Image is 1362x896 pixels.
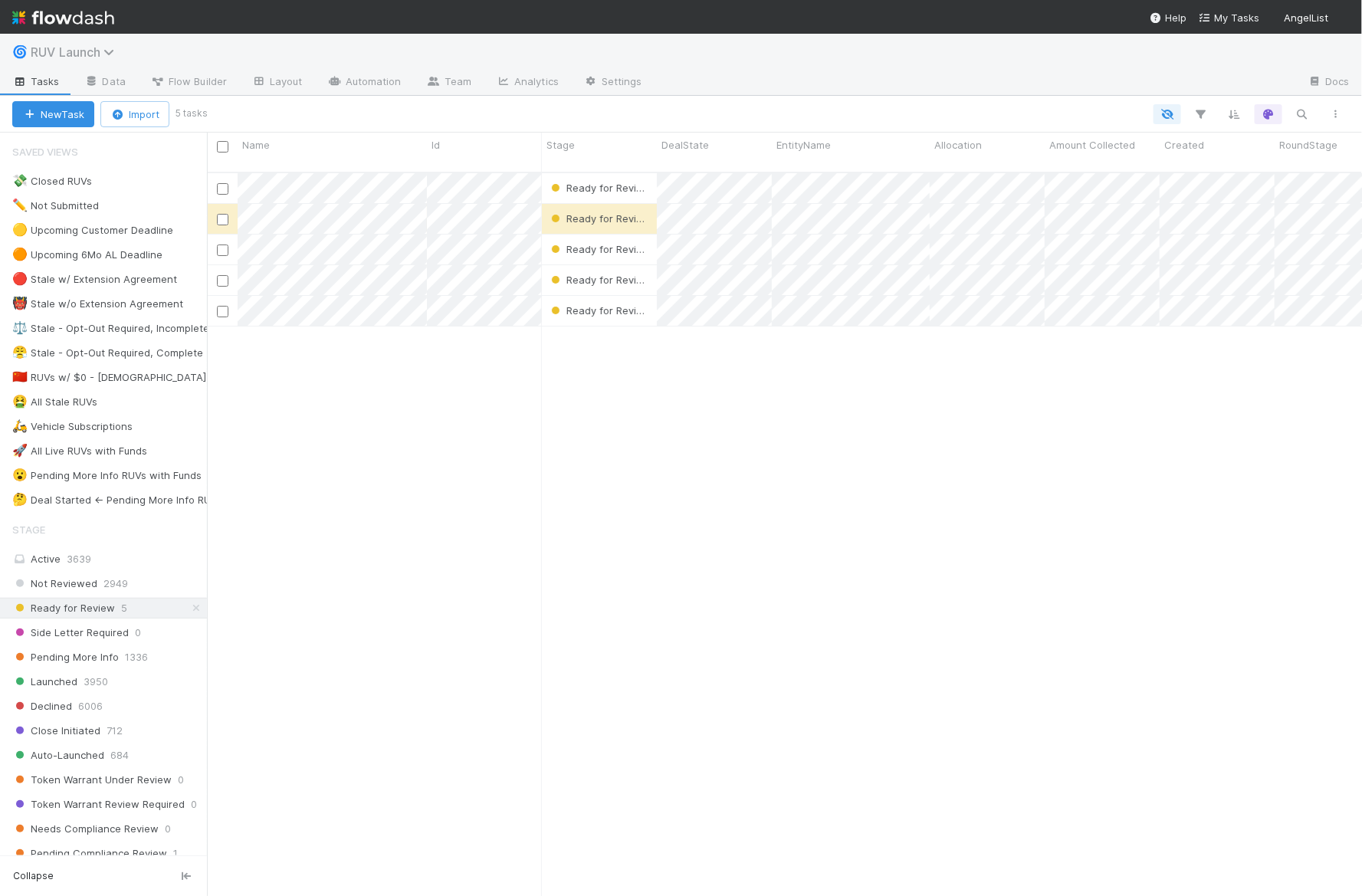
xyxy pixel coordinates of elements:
[1199,11,1259,24] span: My Tasks
[432,137,440,153] span: Id
[1334,11,1350,26] img: avatar_2de93f86-b6c7-4495-bfe2-fb093354a53c.png
[110,746,129,765] span: 684
[12,136,78,167] span: Saved Views
[217,141,228,153] input: Toggle All Rows Selected
[12,245,162,264] div: Upcoming 6Mo AL Deadline
[315,71,414,95] a: Automation
[12,844,167,863] span: Pending Compliance Review
[217,214,228,225] input: Toggle Row Selected
[12,441,147,461] div: All Live RUVs with Funds
[150,74,227,89] span: Flow Builder
[12,417,133,436] div: Vehicle Subscriptions
[12,444,28,457] span: 🚀
[661,137,709,153] span: DealState
[12,395,28,408] span: 🤮
[12,248,28,261] span: 🟠
[12,221,173,240] div: Upcoming Customer Deadline
[484,71,571,95] a: Analytics
[135,623,141,642] span: 0
[12,5,114,31] img: logo-inverted-e16ddd16eac7371096b0.svg
[12,392,97,412] div: All Stale RUVs
[1284,11,1328,24] span: AngelList
[12,196,99,215] div: Not Submitted
[217,245,228,256] input: Toggle Row Selected
[548,182,651,194] span: Ready for Review
[12,746,104,765] span: Auto-Launched
[12,346,28,359] span: 😤
[12,370,28,383] span: 🇨🇳
[934,137,982,153] span: Allocation
[548,180,649,195] div: Ready for Review
[548,272,649,287] div: Ready for Review
[13,869,54,883] span: Collapse
[12,419,28,432] span: 🛵
[12,672,77,691] span: Launched
[31,44,123,60] span: RUV Launch
[12,321,28,334] span: ⚖️
[548,211,649,226] div: Ready for Review
[12,45,28,58] span: 🌀
[12,648,119,667] span: Pending More Info
[239,71,315,95] a: Layout
[12,172,92,191] div: Closed RUVs
[12,368,206,387] div: RUVs w/ $0 - [DEMOGRAPHIC_DATA]
[12,101,94,127] button: NewTask
[12,466,202,485] div: Pending More Info RUVs with Funds
[12,343,203,363] div: Stale - Opt-Out Required, Complete
[548,304,651,317] span: Ready for Review
[12,623,129,642] span: Side Letter Required
[1049,137,1135,153] span: Amount Collected
[12,493,28,506] span: 🤔
[12,272,28,285] span: 🔴
[125,648,148,667] span: 1336
[242,137,270,153] span: Name
[12,795,185,814] span: Token Warrant Review Required
[12,574,97,593] span: Not Reviewed
[165,819,171,839] span: 0
[1150,10,1186,25] div: Help
[138,71,239,95] a: Flow Builder
[178,770,184,789] span: 0
[67,553,91,565] span: 3639
[217,183,228,195] input: Toggle Row Selected
[1295,71,1362,95] a: Docs
[12,270,177,289] div: Stale w/ Extension Agreement
[217,306,228,317] input: Toggle Row Selected
[12,294,183,313] div: Stale w/o Extension Agreement
[1199,10,1259,25] a: My Tasks
[107,721,123,740] span: 712
[12,550,203,569] div: Active
[12,174,28,187] span: 💸
[12,319,209,338] div: Stale - Opt-Out Required, Incomplete
[12,74,60,89] span: Tasks
[12,819,159,839] span: Needs Compliance Review
[173,844,178,863] span: 1
[103,574,128,593] span: 2949
[548,212,651,225] span: Ready for Review
[12,199,28,212] span: ✏️
[100,101,169,127] button: Import
[176,107,208,120] small: 5 tasks
[12,697,72,716] span: Declined
[84,672,108,691] span: 3950
[776,137,831,153] span: EntityName
[12,223,28,236] span: 🟡
[12,297,28,310] span: 👹
[12,491,222,510] div: Deal Started <- Pending More Info RUVs
[1164,137,1204,153] span: Created
[548,241,649,257] div: Ready for Review
[548,303,649,318] div: Ready for Review
[217,275,228,287] input: Toggle Row Selected
[78,697,103,716] span: 6006
[72,71,138,95] a: Data
[121,599,127,618] span: 5
[12,514,45,545] span: Stage
[12,599,115,618] span: Ready for Review
[546,137,575,153] span: Stage
[571,71,655,95] a: Settings
[12,468,28,481] span: 😮
[12,721,100,740] span: Close Initiated
[414,71,484,95] a: Team
[1279,137,1337,153] span: RoundStage
[548,243,651,255] span: Ready for Review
